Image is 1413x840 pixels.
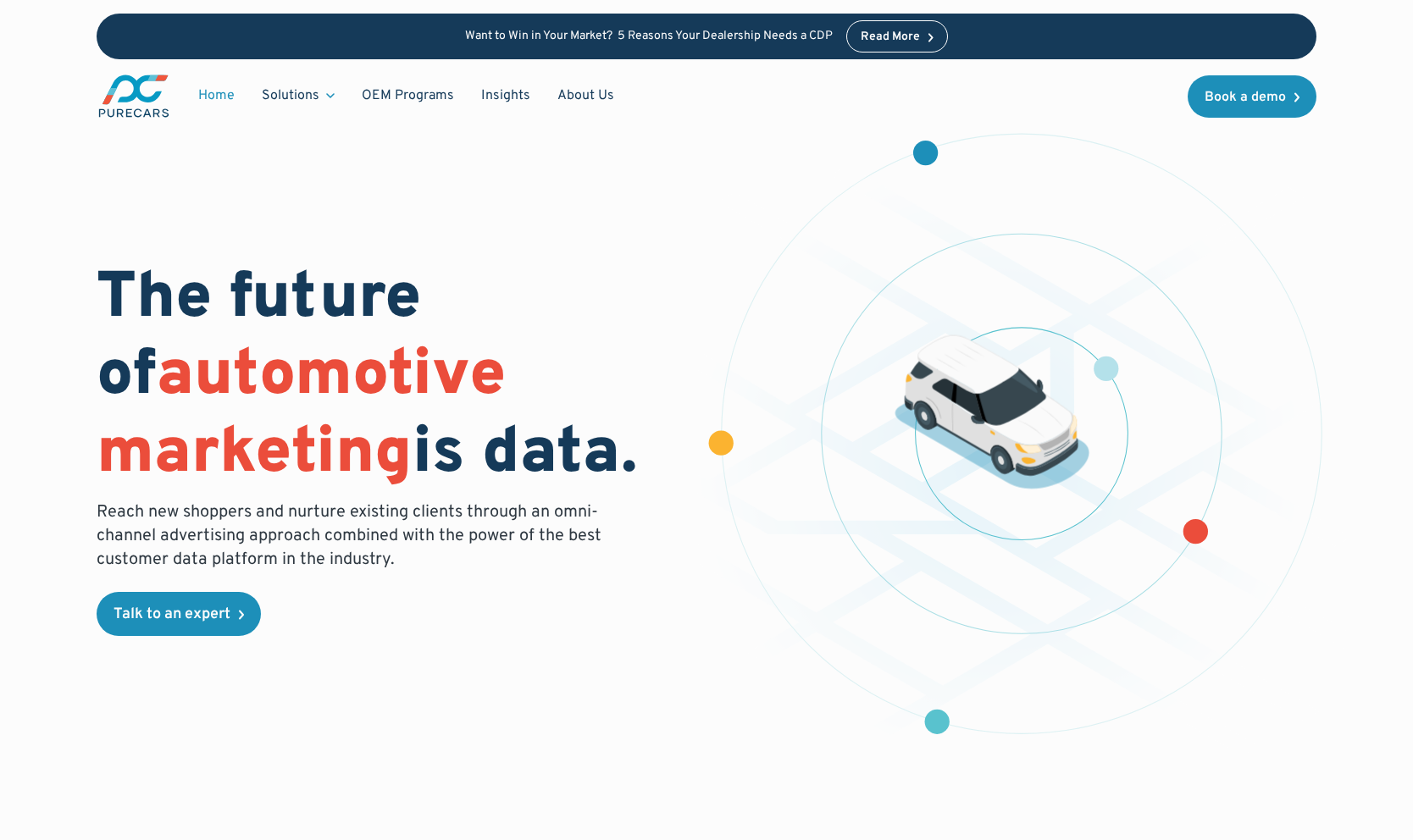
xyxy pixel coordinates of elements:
div: Talk to an expert [114,607,230,622]
span: automotive marketing [97,336,506,495]
a: main [97,73,171,119]
div: Read More [861,31,920,43]
a: Book a demo [1188,75,1316,118]
a: Insights [468,80,544,112]
a: Talk to an expert [97,592,261,636]
p: Reach new shoppers and nurture existing clients through an omni-channel advertising approach comb... [97,500,612,572]
a: Read More [846,20,948,52]
a: OEM Programs [348,80,468,112]
a: Home [185,80,248,112]
img: illustration of a vehicle [895,335,1089,489]
h1: The future of is data. [97,262,686,494]
p: Want to Win in Your Market? 5 Reasons Your Dealership Needs a CDP [465,30,833,44]
div: Book a demo [1205,91,1286,104]
img: purecars logo [97,73,171,119]
div: Solutions [262,86,319,105]
div: Solutions [248,80,348,112]
a: About Us [544,80,628,112]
